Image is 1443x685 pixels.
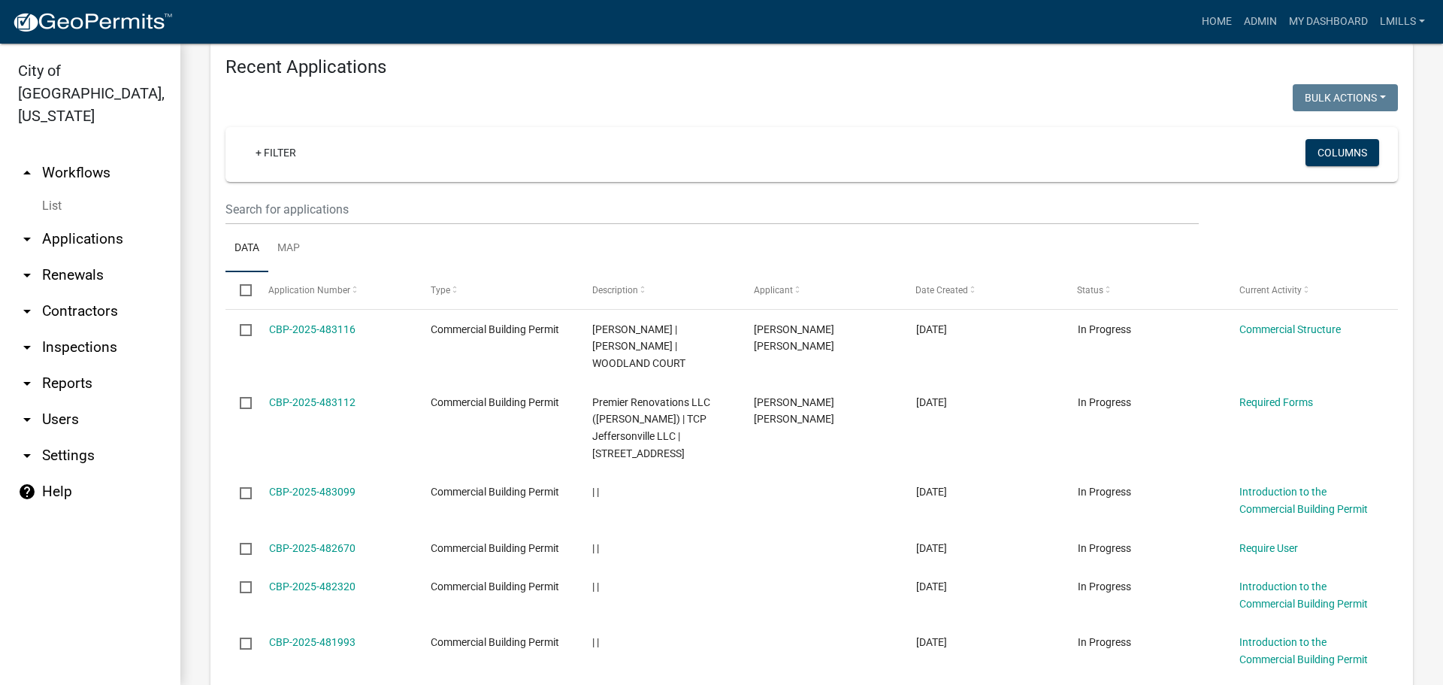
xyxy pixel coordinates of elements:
[1078,542,1131,554] span: In Progress
[740,272,901,308] datatable-header-cell: Applicant
[1239,396,1313,408] a: Required Forms
[916,323,947,335] span: 09/24/2025
[1239,323,1341,335] a: Commercial Structure
[916,580,947,593] span: 09/22/2025
[18,447,36,465] i: arrow_drop_down
[225,225,268,273] a: Data
[1078,396,1131,408] span: In Progress
[592,542,599,554] span: | |
[1239,580,1368,610] a: Introduction to the Commercial Building Permit
[18,374,36,393] i: arrow_drop_down
[18,302,36,320] i: arrow_drop_down
[1238,8,1283,36] a: Admin
[1374,8,1431,36] a: lmills
[269,486,355,498] a: CBP-2025-483099
[1293,84,1398,111] button: Bulk Actions
[1283,8,1374,36] a: My Dashboard
[18,266,36,284] i: arrow_drop_down
[592,396,710,459] span: Premier Renovations LLC (Fredy Reyes) | TCP Jeffersonville LLC | 3015 E TENTH STREET
[916,285,969,296] span: Date Created
[416,272,578,308] datatable-header-cell: Type
[1196,8,1238,36] a: Home
[431,396,559,408] span: Commercial Building Permit
[592,636,599,648] span: | |
[592,486,599,498] span: | |
[1078,323,1131,335] span: In Progress
[1078,285,1104,296] span: Status
[225,272,254,308] datatable-header-cell: Select
[1063,272,1225,308] datatable-header-cell: Status
[916,486,947,498] span: 09/24/2025
[916,636,947,648] span: 09/22/2025
[592,285,638,296] span: Description
[1078,636,1131,648] span: In Progress
[592,580,599,593] span: | |
[18,483,36,501] i: help
[18,164,36,182] i: arrow_drop_up
[1239,636,1368,665] a: Introduction to the Commercial Building Permit
[269,636,355,648] a: CBP-2025-481993
[254,272,416,308] datatable-header-cell: Application Number
[18,411,36,429] i: arrow_drop_down
[1305,139,1379,166] button: Columns
[431,542,559,554] span: Commercial Building Permit
[431,486,559,498] span: Commercial Building Permit
[244,139,308,166] a: + Filter
[1225,272,1387,308] datatable-header-cell: Current Activity
[268,225,309,273] a: Map
[225,56,1398,78] h4: Recent Applications
[225,194,1199,225] input: Search for applications
[916,542,947,554] span: 09/23/2025
[431,323,559,335] span: Commercial Building Permit
[431,636,559,648] span: Commercial Building Permit
[754,396,834,426] span: Fredy J Reyes Dominguez
[269,580,355,593] a: CBP-2025-482320
[1078,580,1131,593] span: In Progress
[18,338,36,356] i: arrow_drop_down
[431,285,450,296] span: Type
[431,580,559,593] span: Commercial Building Permit
[269,542,355,554] a: CBP-2025-482670
[1239,542,1298,554] a: Require User
[754,323,834,353] span: Greg Lee Hammond
[1239,486,1368,515] a: Introduction to the Commercial Building Permit
[901,272,1063,308] datatable-header-cell: Date Created
[269,396,355,408] a: CBP-2025-483112
[1239,285,1302,296] span: Current Activity
[754,285,793,296] span: Applicant
[1078,486,1131,498] span: In Progress
[578,272,740,308] datatable-header-cell: Description
[269,285,351,296] span: Application Number
[916,396,947,408] span: 09/24/2025
[18,230,36,248] i: arrow_drop_down
[269,323,355,335] a: CBP-2025-483116
[592,323,685,370] span: greg Hammond | Hammond Greg | WOODLAND COURT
